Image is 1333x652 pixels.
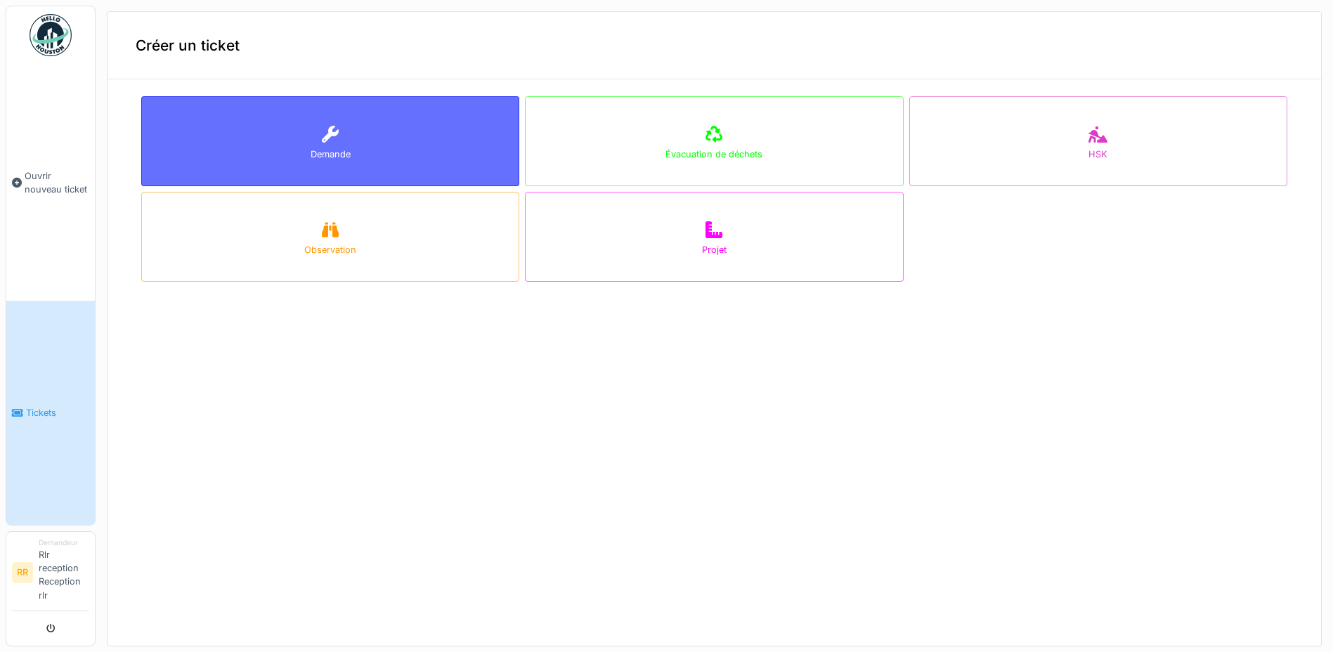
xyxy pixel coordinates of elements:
span: Tickets [26,406,89,419]
li: RR [12,562,33,583]
div: Créer un ticket [108,12,1321,79]
a: RR DemandeurRlr reception Reception rlr [12,537,89,611]
div: HSK [1088,148,1107,161]
div: Évacuation de déchets [665,148,762,161]
a: Tickets [6,301,95,524]
a: Ouvrir nouveau ticket [6,64,95,301]
span: Ouvrir nouveau ticket [25,169,89,196]
img: Badge_color-CXgf-gQk.svg [30,14,72,56]
div: Observation [304,243,356,256]
div: Projet [702,243,727,256]
li: Rlr reception Reception rlr [39,537,89,608]
div: Demandeur [39,537,89,548]
div: Demande [311,148,351,161]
